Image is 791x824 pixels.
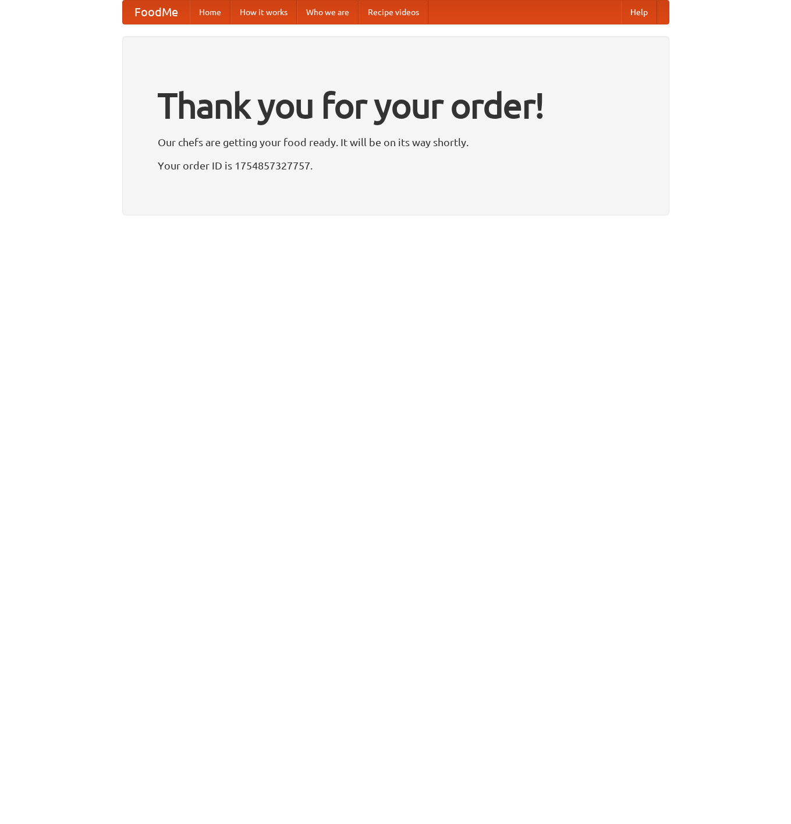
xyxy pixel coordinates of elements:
p: Our chefs are getting your food ready. It will be on its way shortly. [158,133,634,151]
a: Home [190,1,230,24]
a: Who we are [297,1,359,24]
a: How it works [230,1,297,24]
a: FoodMe [123,1,190,24]
p: Your order ID is 1754857327757. [158,157,634,174]
h1: Thank you for your order! [158,77,634,133]
a: Help [621,1,657,24]
a: Recipe videos [359,1,428,24]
